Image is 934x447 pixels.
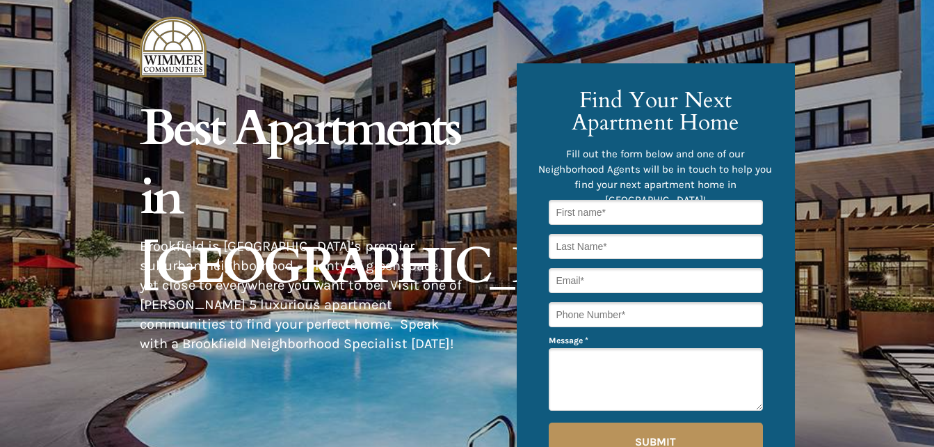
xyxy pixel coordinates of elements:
[572,85,739,138] span: Find Your Next Apartment Home
[549,268,763,293] input: Email*
[140,95,658,300] span: Best Apartments in [GEOGRAPHIC_DATA]
[538,148,772,206] span: Fill out the form below and one of our Neighborhood Agents will be in touch to help you find your...
[549,234,763,259] input: Last Name*
[549,302,763,327] input: Phone Number*
[549,336,588,345] span: Message *
[549,200,763,225] input: First name*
